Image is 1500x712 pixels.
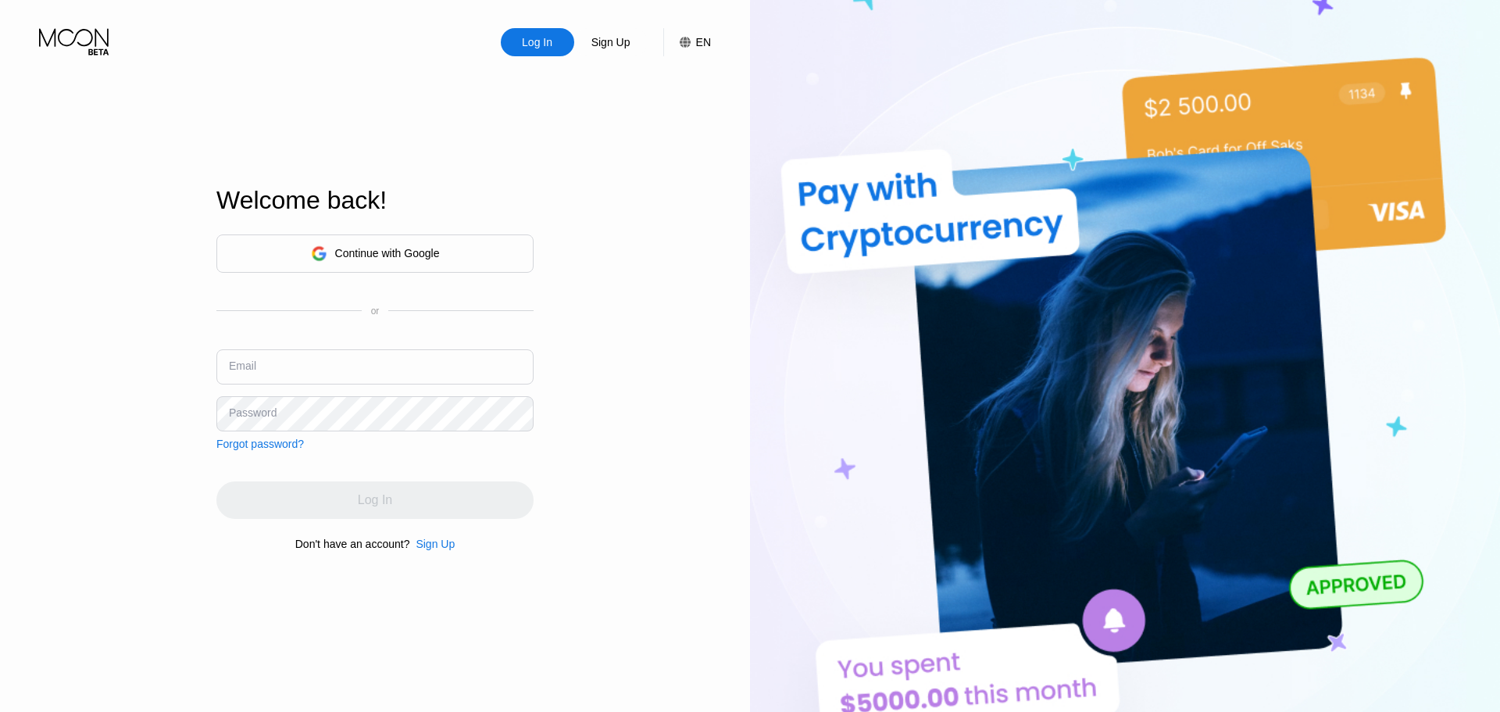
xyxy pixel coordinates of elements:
div: Don't have an account? [295,538,410,550]
div: Email [229,360,256,372]
div: Sign Up [416,538,455,550]
div: Forgot password? [216,438,304,450]
div: Sign Up [409,538,455,550]
div: Sign Up [590,34,632,50]
div: Continue with Google [216,234,534,273]
div: EN [663,28,711,56]
div: Log In [501,28,574,56]
div: Sign Up [574,28,648,56]
div: Log In [520,34,554,50]
div: or [371,306,380,317]
div: Password [229,406,277,419]
div: Welcome back! [216,186,534,215]
div: EN [696,36,711,48]
div: Continue with Google [335,247,440,259]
